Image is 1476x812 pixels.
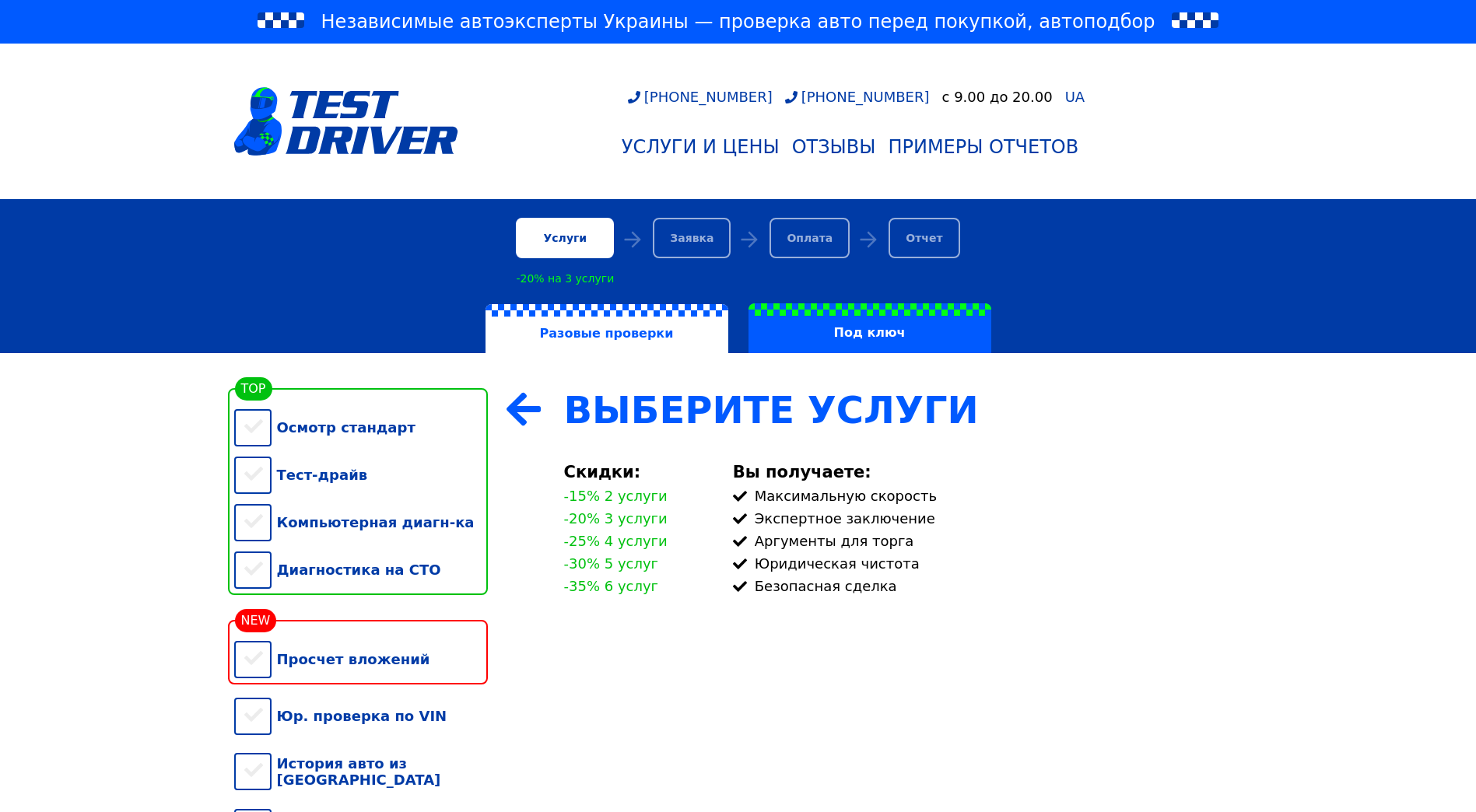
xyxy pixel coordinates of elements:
[564,555,668,572] div: -30% 5 услуг
[234,404,488,451] div: Осмотр стандарт
[516,272,614,285] div: -20% на 3 услуги
[733,578,1243,594] div: Безопасная сделка
[733,488,1243,504] div: Максимальную скорость
[234,546,488,593] div: Диагностика на СТО
[888,136,1078,158] div: Примеры отчетов
[889,218,959,258] div: Отчет
[1065,89,1085,105] span: UA
[733,533,1243,549] div: Аргументы для торга
[564,533,668,549] div: -25% 4 услуги
[234,692,488,740] div: Юр. проверка по VIN
[564,388,1243,432] div: Выберите Услуги
[234,740,488,803] div: История авто из [GEOGRAPHIC_DATA]
[564,488,668,504] div: -15% 2 услуги
[785,89,930,105] a: [PHONE_NUMBER]
[564,510,668,527] div: -20% 3 услуги
[770,218,850,258] div: Оплата
[628,89,773,105] a: [PHONE_NUMBER]
[733,555,1243,572] div: Юридическая чистота
[564,463,714,481] div: Скидки:
[564,578,668,594] div: -35% 6 услуг
[486,304,728,354] label: Разовые проверки
[516,218,614,258] div: Услуги
[234,87,458,156] img: logotype
[882,130,1085,164] a: Примеры отчетов
[738,303,1001,353] a: Под ключ
[653,218,731,258] div: Заявка
[234,635,488,683] div: Просчет вложений
[786,130,882,164] a: Отзывы
[792,136,876,158] div: Отзывы
[733,463,1243,481] div: Вы получаете:
[234,451,488,499] div: Тест-драйв
[749,303,991,353] label: Под ключ
[622,136,780,158] div: Услуги и цены
[1065,90,1085,104] a: UA
[234,499,488,546] div: Компьютерная диагн-ка
[733,510,1243,527] div: Экспертное заключение
[615,130,786,164] a: Услуги и цены
[942,89,1053,105] div: c 9.00 до 20.00
[321,9,1155,34] span: Независимые автоэксперты Украины — проверка авто перед покупкой, автоподбор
